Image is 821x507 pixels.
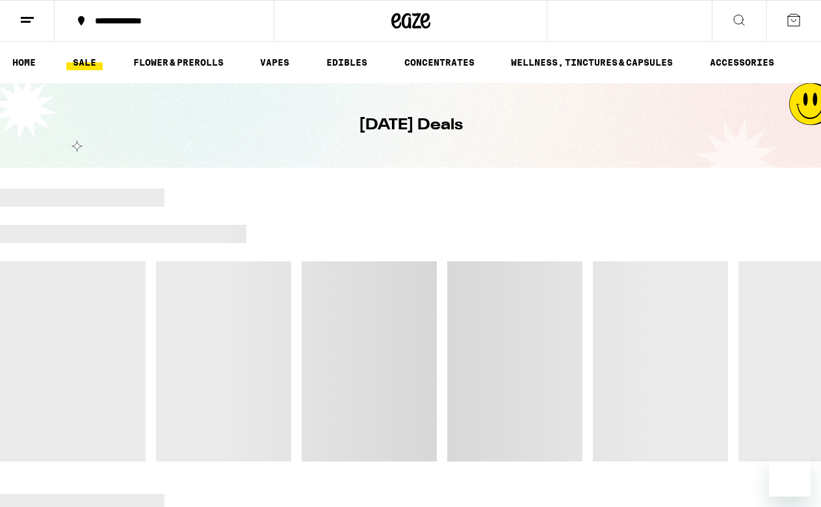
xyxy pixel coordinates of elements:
[127,55,230,70] a: FLOWER & PREROLLS
[504,55,679,70] a: WELLNESS, TINCTURES & CAPSULES
[66,55,103,70] a: SALE
[6,55,42,70] a: HOME
[359,114,463,136] h1: [DATE] Deals
[769,455,811,497] iframe: Button to launch messaging window
[703,55,781,70] a: ACCESSORIES
[254,55,296,70] a: VAPES
[398,55,481,70] a: CONCENTRATES
[320,55,374,70] a: EDIBLES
